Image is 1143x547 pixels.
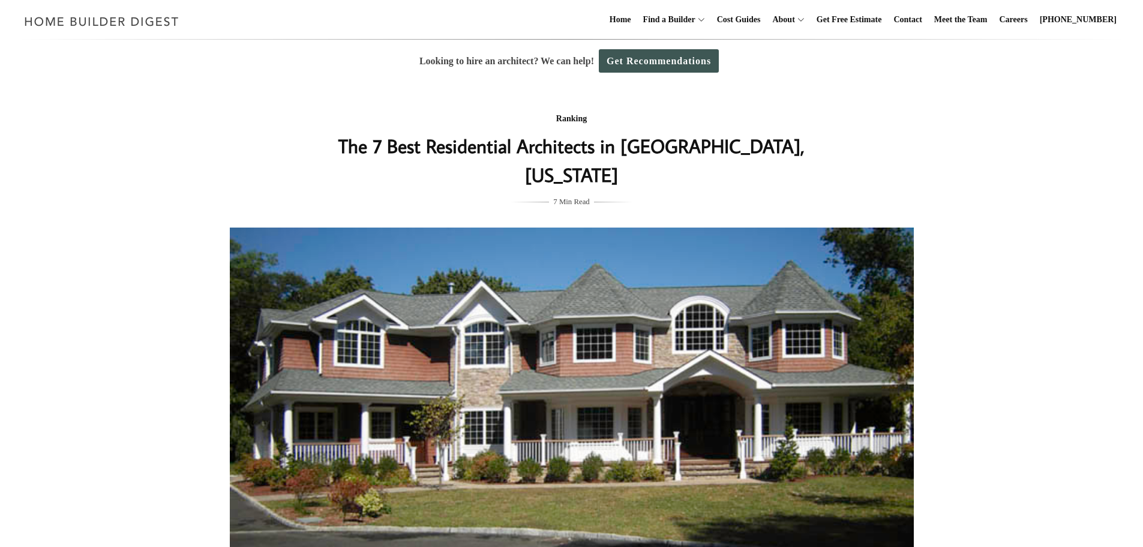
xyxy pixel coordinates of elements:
a: Cost Guides [712,1,766,39]
a: [PHONE_NUMBER] [1035,1,1121,39]
img: Home Builder Digest [19,10,184,33]
h1: The 7 Best Residential Architects in [GEOGRAPHIC_DATA], [US_STATE] [332,131,811,189]
a: Meet the Team [929,1,992,39]
a: Ranking [556,114,587,123]
a: About [767,1,794,39]
a: Home [605,1,636,39]
a: Find a Builder [638,1,695,39]
a: Get Recommendations [599,49,719,73]
a: Get Free Estimate [812,1,887,39]
span: 7 Min Read [553,195,589,208]
a: Contact [889,1,926,39]
a: Careers [995,1,1033,39]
